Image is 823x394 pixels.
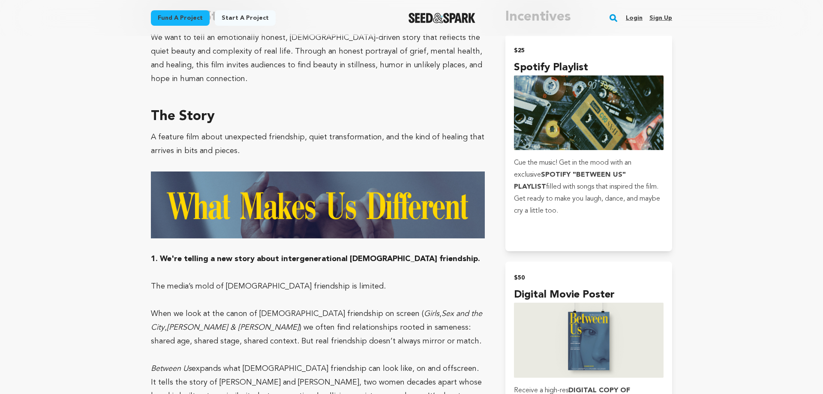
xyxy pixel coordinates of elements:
[514,45,664,57] h2: $25
[424,310,439,318] em: Girls
[151,310,482,331] em: Sex and the City
[408,13,476,23] img: Seed&Spark Logo Dark Mode
[626,11,643,25] a: Login
[151,171,485,238] img: 1752174361-1.png
[514,75,664,150] img: incentive
[151,307,485,348] p: When we look at the canon of [DEMOGRAPHIC_DATA] friendship on screen ( , , ) we often find relati...
[514,157,664,217] p: Cue the music! Get in the mood with an exclusive filled with songs that inspired the film. Get re...
[408,13,476,23] a: Seed&Spark Homepage
[151,255,480,263] strong: 1. We're telling a new story about intergenerational [DEMOGRAPHIC_DATA] friendship.
[151,10,210,26] a: Fund a project
[514,171,626,190] strong: SPOTIFY "BETWEEN US" PLAYLIST
[151,31,485,86] div: We want to tell an emotionally honest, [DEMOGRAPHIC_DATA]-driven story that reflects the quiet be...
[514,272,664,284] h2: $50
[649,11,672,25] a: Sign up
[151,106,485,127] h3: The Story
[151,130,485,158] p: A feature film about unexpected friendship, quiet transformation, and the kind of healing that ar...
[215,10,276,26] a: Start a project
[514,60,664,75] h4: Spotify Playlist
[505,34,672,252] button: $25 Spotify Playlist incentive Cue the music! Get in the mood with an exclusiveSPOTIFY "BETWEEN U...
[167,324,299,331] em: [PERSON_NAME] & [PERSON_NAME]
[151,365,192,373] em: Between Us
[514,303,664,378] img: incentive
[514,287,664,303] h4: Digital Movie Poster
[151,280,485,293] p: The media’s mold of [DEMOGRAPHIC_DATA] friendship is limited.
